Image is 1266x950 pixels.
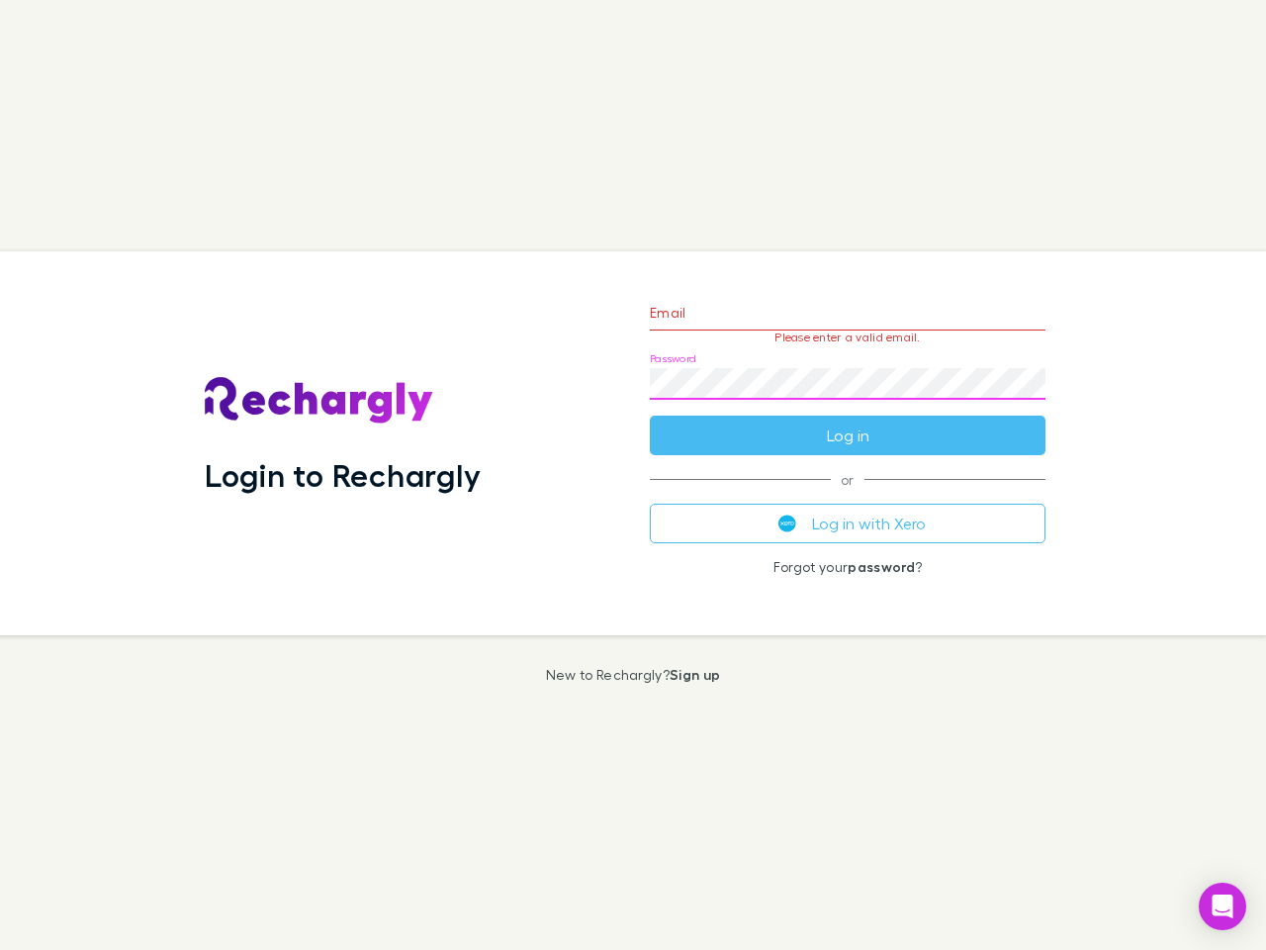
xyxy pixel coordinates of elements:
[205,377,434,425] img: Rechargly's Logo
[650,416,1045,455] button: Log in
[205,456,481,494] h1: Login to Rechargly
[650,331,1045,344] p: Please enter a valid email.
[670,666,720,683] a: Sign up
[650,351,696,366] label: Password
[650,559,1045,575] p: Forgot your ?
[778,515,796,532] img: Xero's logo
[546,667,721,683] p: New to Rechargly?
[650,504,1045,543] button: Log in with Xero
[848,558,915,575] a: password
[650,479,1045,480] span: or
[1199,883,1246,930] div: Open Intercom Messenger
